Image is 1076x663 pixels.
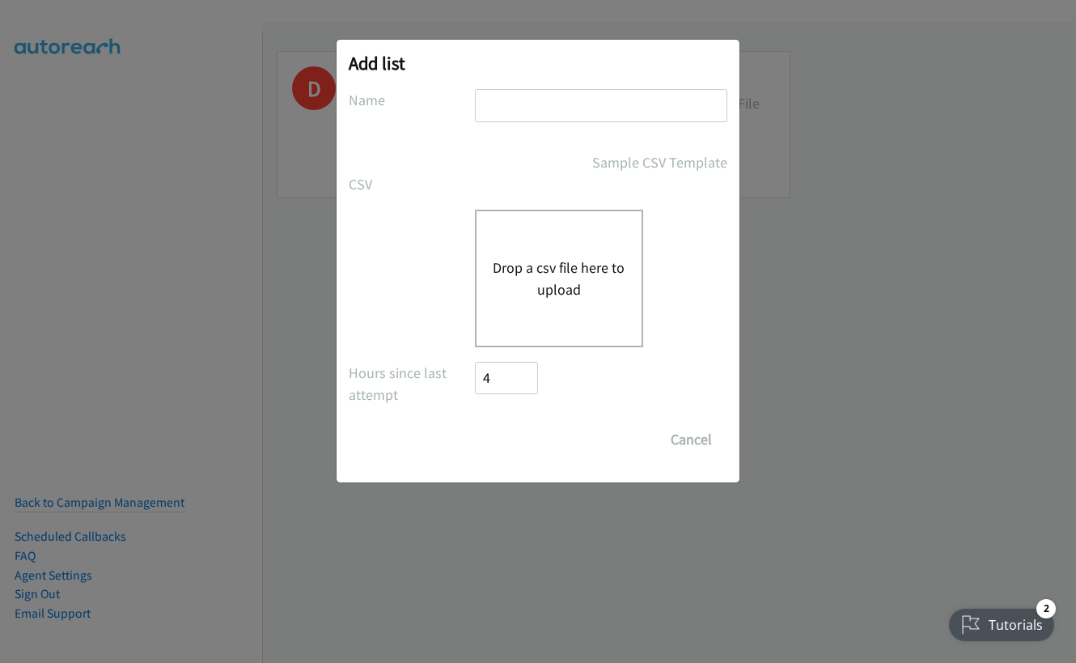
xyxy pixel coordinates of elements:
[349,52,727,74] h2: Add list
[349,362,475,406] label: Hours since last attempt
[349,89,475,111] label: Name
[655,423,727,456] button: Cancel
[493,257,625,300] button: Drop a csv file here to upload
[349,173,475,195] label: CSV
[939,593,1064,651] iframe: Checklist
[592,151,727,173] a: Sample CSV Template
